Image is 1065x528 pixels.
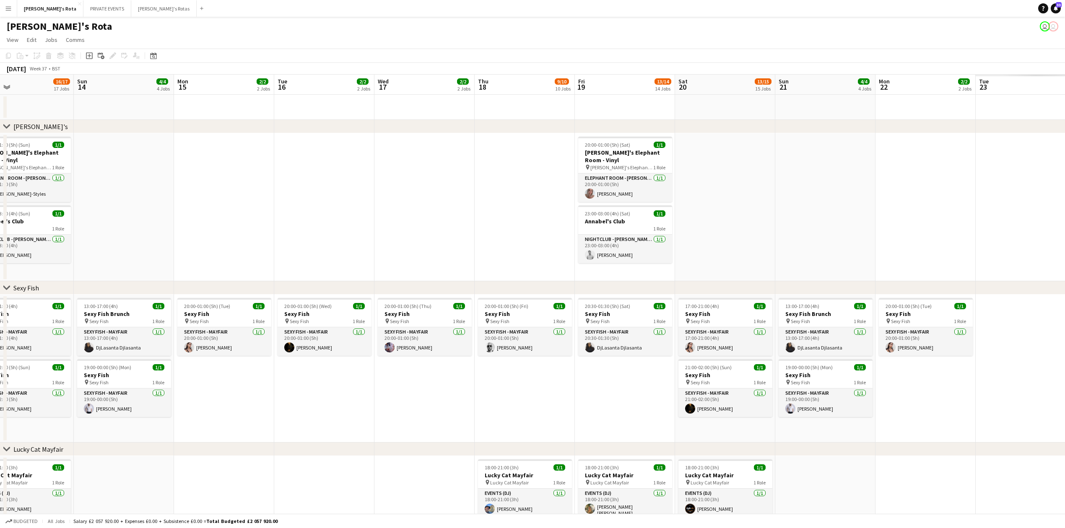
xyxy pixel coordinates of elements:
a: View [3,34,22,45]
span: Comms [66,36,85,44]
div: Salary £2 057 920.00 + Expenses £0.00 + Subsistence £0.00 = [73,518,278,524]
app-user-avatar: Victoria Goodsell [1040,21,1050,31]
a: Edit [23,34,40,45]
div: Sexy Fish [13,284,39,292]
span: Budgeted [13,518,38,524]
div: BST [52,65,60,72]
div: [DATE] [7,65,26,73]
span: Week 37 [28,65,49,72]
span: 33 [1056,2,1062,8]
span: Total Budgeted £2 057 920.00 [206,518,278,524]
span: All jobs [46,518,66,524]
a: Jobs [42,34,61,45]
div: [PERSON_NAME]'s [13,122,68,131]
span: View [7,36,18,44]
span: Edit [27,36,36,44]
button: PRIVATE EVENTS [83,0,131,17]
button: [PERSON_NAME]'s Rota [17,0,83,17]
h1: [PERSON_NAME]'s Rota [7,20,112,33]
a: 33 [1051,3,1061,13]
a: Comms [62,34,88,45]
button: Budgeted [4,517,39,526]
app-user-avatar: Katie Farrow [1048,21,1058,31]
div: Lucky Cat Mayfair [13,445,63,453]
span: Jobs [45,36,57,44]
button: [PERSON_NAME]'s Rotas [131,0,197,17]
